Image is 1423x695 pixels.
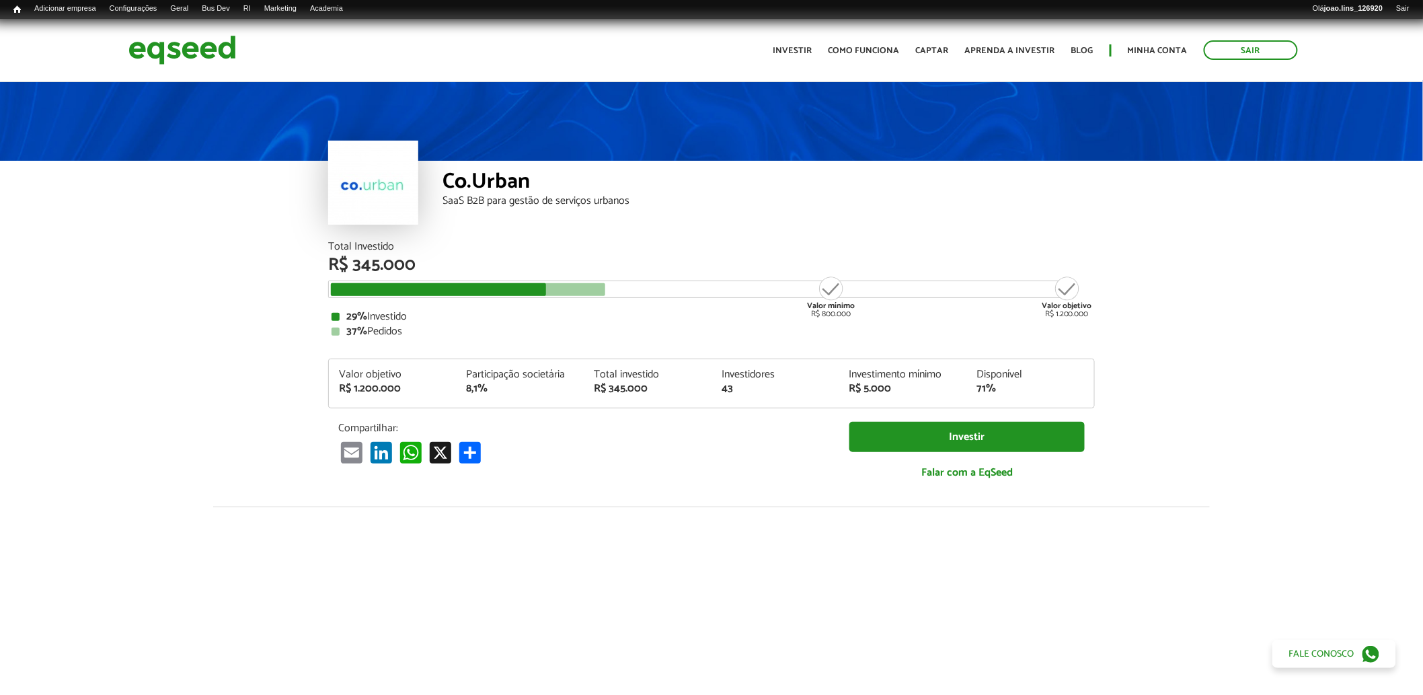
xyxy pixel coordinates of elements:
[346,307,367,326] strong: 29%
[849,459,1085,486] a: Falar com a EqSeed
[976,369,1084,380] div: Disponível
[443,171,1095,196] div: Co.Urban
[1306,3,1389,14] a: Olájoao.lins_126920
[332,312,1091,322] div: Investido
[397,441,424,464] a: WhatsApp
[1128,46,1188,55] a: Minha conta
[594,369,701,380] div: Total investido
[1272,640,1396,668] a: Fale conosco
[467,369,574,380] div: Participação societária
[28,3,103,14] a: Adicionar empresa
[338,441,365,464] a: Email
[346,322,367,340] strong: 37%
[332,326,1091,337] div: Pedidos
[338,422,829,435] p: Compartilhar:
[328,242,1095,252] div: Total Investido
[258,3,303,14] a: Marketing
[467,383,574,394] div: 8,1%
[303,3,350,14] a: Academia
[594,383,701,394] div: R$ 345.000
[1042,275,1092,318] div: R$ 1.200.000
[976,383,1084,394] div: 71%
[339,369,447,380] div: Valor objetivo
[849,422,1085,452] a: Investir
[368,441,395,464] a: LinkedIn
[1204,40,1298,60] a: Sair
[1042,299,1092,312] strong: Valor objetivo
[328,256,1095,274] div: R$ 345.000
[427,441,454,464] a: X
[195,3,237,14] a: Bus Dev
[1324,4,1383,12] strong: joao.lins_126920
[849,369,957,380] div: Investimento mínimo
[163,3,195,14] a: Geral
[722,369,829,380] div: Investidores
[457,441,484,464] a: Compartilhar
[13,5,21,14] span: Início
[7,3,28,16] a: Início
[965,46,1055,55] a: Aprenda a investir
[849,383,957,394] div: R$ 5.000
[807,299,855,312] strong: Valor mínimo
[806,275,856,318] div: R$ 800.000
[916,46,949,55] a: Captar
[339,383,447,394] div: R$ 1.200.000
[128,32,236,68] img: EqSeed
[722,383,829,394] div: 43
[237,3,258,14] a: RI
[1389,3,1416,14] a: Sair
[773,46,812,55] a: Investir
[829,46,900,55] a: Como funciona
[443,196,1095,207] div: SaaS B2B para gestão de serviços urbanos
[1071,46,1093,55] a: Blog
[103,3,164,14] a: Configurações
